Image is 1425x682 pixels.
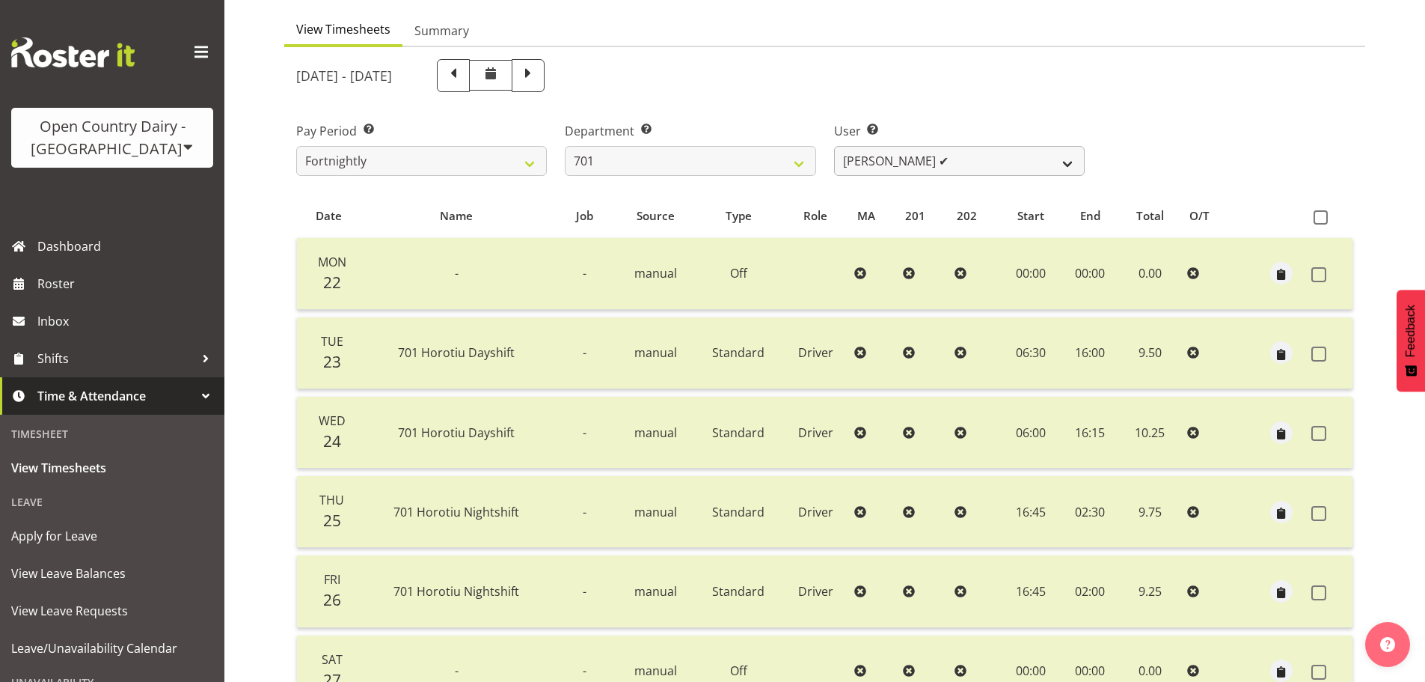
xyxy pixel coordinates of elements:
span: 201 [905,207,925,225]
td: 0.00 [1119,238,1181,310]
span: manual [634,424,677,441]
td: 00:00 [1000,238,1061,310]
td: 06:30 [1000,317,1061,389]
span: 701 Horotiu Dayshift [398,424,515,441]
td: Standard [694,555,783,627]
span: Job [576,207,593,225]
span: 25 [323,510,341,531]
span: Name [440,207,473,225]
td: 00:00 [1061,238,1119,310]
label: Department [565,122,815,140]
span: - [455,663,459,679]
span: Start [1017,207,1044,225]
span: - [583,344,586,361]
td: Off [694,238,783,310]
span: 202 [957,207,977,225]
span: Source [637,207,675,225]
span: Dashboard [37,235,217,258]
span: Driver [798,583,833,600]
span: - [583,424,586,441]
span: Tue [321,333,343,350]
span: 26 [323,589,341,610]
span: manual [634,663,677,679]
td: 16:45 [1000,476,1061,548]
label: Pay Period [296,122,547,140]
td: Standard [694,317,783,389]
span: - [455,265,459,281]
span: Date [316,207,342,225]
span: Apply for Leave [11,525,213,547]
div: Open Country Dairy - [GEOGRAPHIC_DATA] [26,115,198,160]
span: - [583,265,586,281]
span: Driver [798,344,833,361]
td: 10.25 [1119,397,1181,469]
span: Roster [37,273,217,295]
div: Timesheet [4,418,221,449]
span: manual [634,344,677,361]
span: O/T [1189,207,1210,225]
span: Type [726,207,752,225]
a: View Leave Requests [4,592,221,630]
span: Role [803,207,827,225]
span: 24 [323,430,341,451]
span: Fri [324,571,340,588]
span: manual [634,583,677,600]
span: Wed [319,412,346,429]
span: 701 Horotiu Nightshift [393,583,519,600]
td: 16:00 [1061,317,1119,389]
span: Shifts [37,347,194,370]
a: View Leave Balances [4,555,221,592]
span: Summary [414,22,469,40]
h5: [DATE] - [DATE] [296,67,392,84]
a: View Timesheets [4,449,221,487]
span: Inbox [37,310,217,332]
span: Leave/Unavailability Calendar [11,637,213,660]
span: Time & Attendance [37,385,194,407]
span: End [1080,207,1100,225]
span: View Timesheets [296,20,390,38]
td: 9.25 [1119,555,1181,627]
span: Feedback [1404,305,1418,357]
div: Leave [4,487,221,517]
span: - [583,504,586,520]
td: 9.75 [1119,476,1181,548]
td: 02:00 [1061,555,1119,627]
span: View Timesheets [11,457,213,479]
span: manual [634,504,677,520]
img: help-xxl-2.png [1380,637,1395,652]
span: View Leave Balances [11,562,213,585]
td: 16:45 [1000,555,1061,627]
span: Sat [322,651,343,668]
img: Rosterit website logo [11,37,135,67]
a: Leave/Unavailability Calendar [4,630,221,667]
span: 701 Horotiu Nightshift [393,504,519,520]
span: Mon [318,254,346,270]
td: 16:15 [1061,397,1119,469]
span: Total [1136,207,1164,225]
td: 02:30 [1061,476,1119,548]
span: 22 [323,272,341,293]
span: Driver [798,424,833,441]
span: Driver [798,504,833,520]
span: manual [634,265,677,281]
span: View Leave Requests [11,600,213,622]
button: Feedback - Show survey [1397,290,1425,392]
span: - [583,663,586,679]
span: - [583,583,586,600]
td: 9.50 [1119,317,1181,389]
span: MA [857,207,875,225]
span: Thu [319,492,344,508]
span: 23 [323,351,341,372]
a: Apply for Leave [4,517,221,555]
span: 701 Horotiu Dayshift [398,344,515,361]
td: Standard [694,397,783,469]
td: Standard [694,476,783,548]
label: User [834,122,1085,140]
td: 06:00 [1000,397,1061,469]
